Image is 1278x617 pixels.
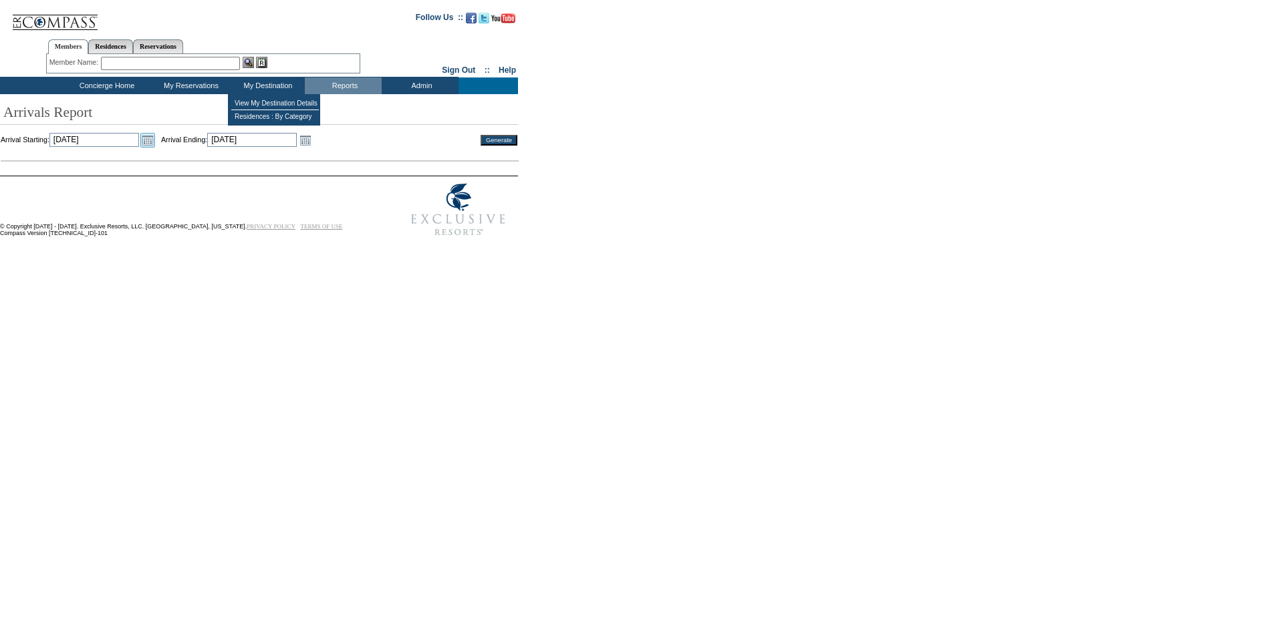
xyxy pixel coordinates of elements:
[466,13,477,23] img: Become our fan on Facebook
[479,17,489,25] a: Follow us on Twitter
[11,3,98,31] img: Compass Home
[481,135,517,146] input: Generate
[398,176,518,243] img: Exclusive Resorts
[491,13,515,23] img: Subscribe to our YouTube Channel
[49,57,101,68] div: Member Name:
[442,65,475,75] a: Sign Out
[140,133,155,148] a: Open the calendar popup.
[231,110,319,123] td: Residences : By Category
[256,57,267,68] img: Reservations
[499,65,516,75] a: Help
[491,17,515,25] a: Subscribe to our YouTube Channel
[231,97,319,110] td: View My Destination Details
[59,77,151,94] td: Concierge Home
[151,77,228,94] td: My Reservations
[466,17,477,25] a: Become our fan on Facebook
[305,77,382,94] td: Reports
[485,65,490,75] span: ::
[1,133,463,148] td: Arrival Starting: Arrival Ending:
[88,39,133,53] a: Residences
[48,39,89,54] a: Members
[247,223,295,230] a: PRIVACY POLICY
[479,13,489,23] img: Follow us on Twitter
[298,133,313,148] a: Open the calendar popup.
[382,77,459,94] td: Admin
[243,57,254,68] img: View
[228,77,305,94] td: My Destination
[416,11,463,27] td: Follow Us ::
[301,223,343,230] a: TERMS OF USE
[133,39,183,53] a: Reservations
